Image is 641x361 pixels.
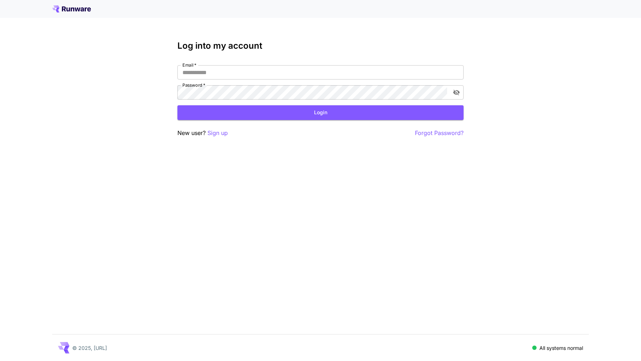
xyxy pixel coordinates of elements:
[177,41,464,51] h3: Log into my account
[182,62,196,68] label: Email
[177,105,464,120] button: Login
[539,344,583,352] p: All systems normal
[182,82,205,88] label: Password
[72,344,107,352] p: © 2025, [URL]
[207,129,228,138] button: Sign up
[177,129,228,138] p: New user?
[450,86,463,99] button: toggle password visibility
[415,129,464,138] button: Forgot Password?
